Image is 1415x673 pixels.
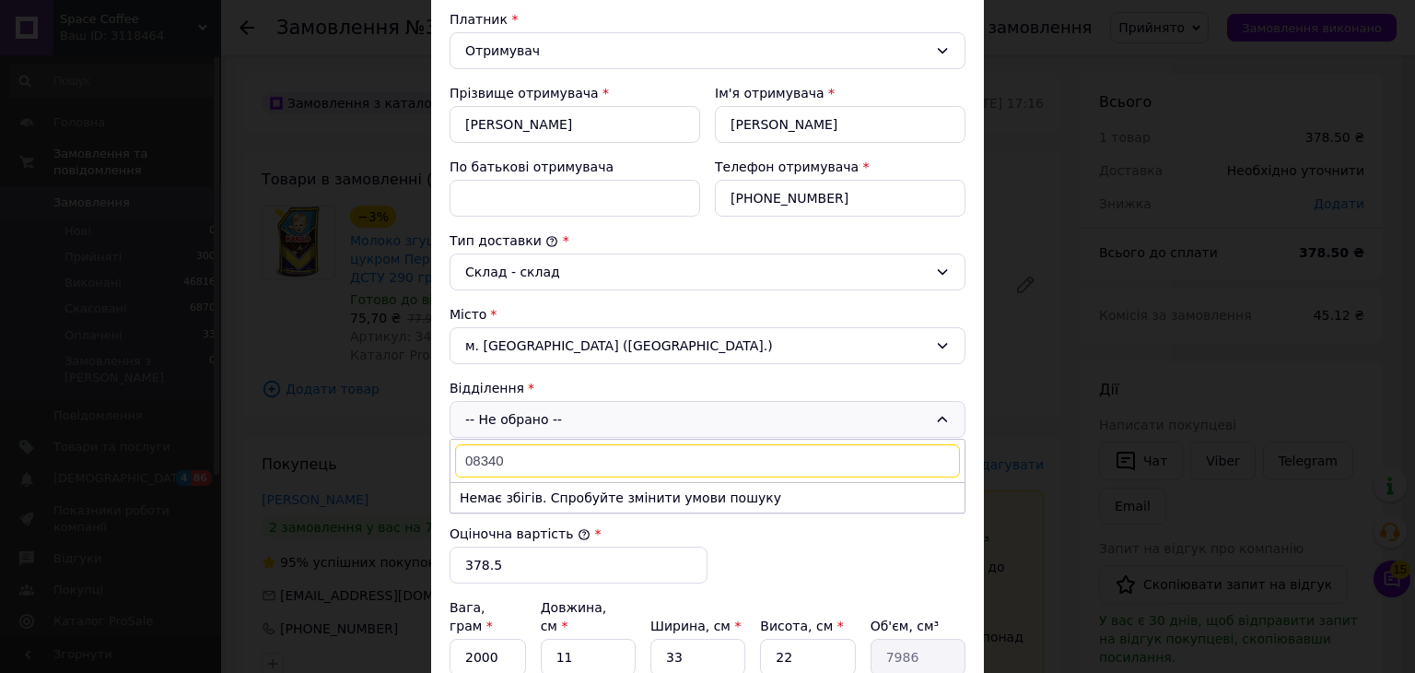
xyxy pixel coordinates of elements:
[715,159,859,174] label: Телефон отримувача
[450,10,965,29] div: Платник
[450,482,965,513] p: Немає збігів. Спробуйте змінити умови пошуку
[465,41,928,61] div: Отримувач
[455,444,960,478] input: Знайти
[715,86,824,100] label: Ім'я отримувача
[465,262,928,282] div: Склад - склад
[450,231,965,250] div: Тип доставки
[450,327,965,364] div: м. [GEOGRAPHIC_DATA] ([GEOGRAPHIC_DATA].)
[450,600,493,633] label: Вага, грам
[450,86,599,100] label: Прізвище отримувача
[450,379,965,397] div: Відділення
[871,617,965,635] div: Об'єм, см³
[541,600,607,633] label: Довжина, см
[450,401,965,438] div: -- Не обрано --
[450,526,591,541] label: Оціночна вартість
[650,619,741,633] label: Ширина, см
[760,619,843,633] label: Висота, см
[715,180,965,217] input: +380
[450,159,614,174] label: По батькові отримувача
[450,305,965,324] div: Місто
